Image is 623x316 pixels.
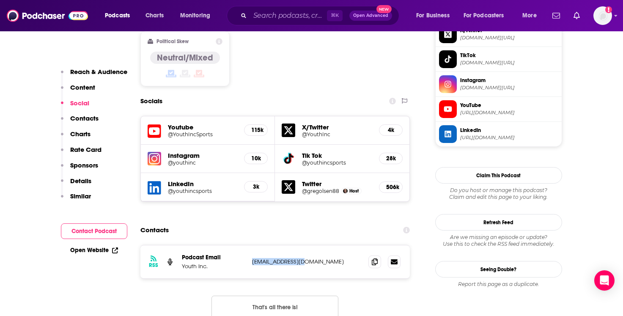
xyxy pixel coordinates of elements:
[156,38,189,44] h2: Political Skew
[386,155,395,162] h5: 28k
[61,99,89,115] button: Social
[593,6,612,25] button: Show profile menu
[435,187,562,194] span: Do you host or manage this podcast?
[302,123,372,131] h5: X/Twitter
[180,10,210,22] span: Monitoring
[251,183,261,190] h5: 3k
[460,77,558,84] span: Instagram
[70,146,102,154] p: Rate Card
[302,131,372,137] a: @YouthInc
[593,6,612,25] img: User Profile
[439,125,558,143] a: Linkedin[URL][DOMAIN_NAME]
[439,50,558,68] a: TikTok[DOMAIN_NAME][URL]
[327,10,343,21] span: ⌘ K
[605,6,612,13] svg: Add a profile image
[302,159,372,166] a: @youthincsports
[168,188,238,194] a: @youthincsports
[460,102,558,109] span: YouTube
[435,187,562,201] div: Claim and edit this page to your liking.
[61,192,91,208] button: Similar
[70,99,89,107] p: Social
[439,25,558,43] a: X/Twitter[DOMAIN_NAME][URL]
[302,151,372,159] h5: Tik Tok
[435,167,562,184] button: Claim This Podcast
[549,8,563,23] a: Show notifications dropdown
[252,258,362,265] p: [EMAIL_ADDRESS][DOMAIN_NAME]
[302,180,372,188] h5: Twitter
[460,35,558,41] span: twitter.com/YouthInc
[235,6,407,25] div: Search podcasts, credits, & more...
[460,85,558,91] span: instagram.com/youthinc
[168,131,238,137] a: @YouthIncSports
[105,10,130,22] span: Podcasts
[349,188,359,194] span: Host
[70,83,95,91] p: Content
[149,262,158,269] h3: RSS
[61,223,127,239] button: Contact Podcast
[439,100,558,118] a: YouTube[URL][DOMAIN_NAME]
[349,11,392,21] button: Open AdvancedNew
[61,68,127,83] button: Reach & Audience
[460,60,558,66] span: tiktok.com/@youthincsports
[516,9,547,22] button: open menu
[460,135,558,141] span: https://www.linkedin.com/company/youthincsports
[140,222,169,238] h2: Contacts
[435,261,562,278] a: Seeing Double?
[522,10,537,22] span: More
[460,110,558,116] span: https://www.youtube.com/@YouthIncSports
[302,188,339,194] a: @gregolsen88
[70,130,91,138] p: Charts
[386,126,395,134] h5: 4k
[70,68,127,76] p: Reach & Audience
[353,14,388,18] span: Open Advanced
[460,126,558,134] span: Linkedin
[435,234,562,247] div: Are we missing an episode or update? Use this to check the RSS feed immediately.
[61,161,98,177] button: Sponsors
[416,10,450,22] span: For Business
[439,75,558,93] a: Instagram[DOMAIN_NAME][URL]
[140,93,162,109] h2: Socials
[570,8,583,23] a: Show notifications dropdown
[157,52,213,63] h4: Neutral/Mixed
[7,8,88,24] img: Podchaser - Follow, Share and Rate Podcasts
[435,281,562,288] div: Report this page as a duplicate.
[70,247,118,254] a: Open Website
[460,52,558,59] span: TikTok
[435,214,562,231] button: Refresh Feed
[251,126,261,134] h5: 115k
[464,10,504,22] span: For Podcasters
[70,114,99,122] p: Contacts
[168,151,238,159] h5: Instagram
[61,83,95,99] button: Content
[376,5,392,13] span: New
[168,159,238,166] a: @youthinc
[182,263,245,270] p: Youth Inc.
[251,155,261,162] h5: 10k
[70,192,91,200] p: Similar
[61,114,99,130] button: Contacts
[70,177,91,185] p: Details
[140,9,169,22] a: Charts
[343,189,348,193] img: Greg Olsen
[61,146,102,161] button: Rate Card
[61,177,91,192] button: Details
[99,9,141,22] button: open menu
[61,130,91,146] button: Charts
[168,180,238,188] h5: LinkedIn
[458,9,516,22] button: open menu
[148,152,161,165] img: iconImage
[182,254,245,261] p: Podcast Email
[168,123,238,131] h5: Youtube
[145,10,164,22] span: Charts
[593,6,612,25] span: Logged in as christinasburch
[410,9,460,22] button: open menu
[594,270,615,291] div: Open Intercom Messenger
[386,184,395,191] h5: 506k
